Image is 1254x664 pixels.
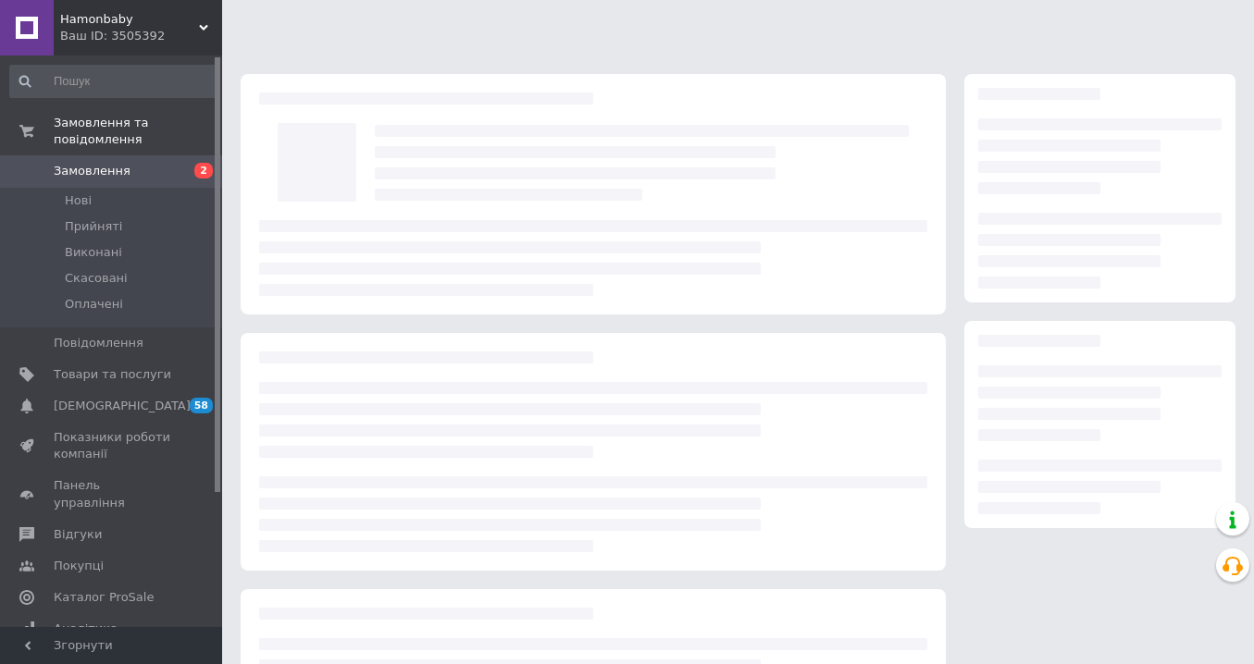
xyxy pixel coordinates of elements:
[65,270,128,287] span: Скасовані
[54,163,130,179] span: Замовлення
[65,192,92,209] span: Нові
[54,589,154,606] span: Каталог ProSale
[54,115,222,148] span: Замовлення та повідомлення
[54,429,171,462] span: Показники роботи компанії
[54,398,191,414] span: [DEMOGRAPHIC_DATA]
[190,398,213,413] span: 58
[54,335,143,351] span: Повідомлення
[54,558,104,574] span: Покупці
[54,621,118,637] span: Аналітика
[65,296,123,313] span: Оплачені
[9,65,218,98] input: Пошук
[54,526,102,543] span: Відгуки
[60,28,222,44] div: Ваш ID: 3505392
[54,477,171,510] span: Панель управління
[60,11,199,28] span: Hamonbaby
[194,163,213,178] span: 2
[65,218,122,235] span: Прийняті
[65,244,122,261] span: Виконані
[54,366,171,383] span: Товари та послуги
